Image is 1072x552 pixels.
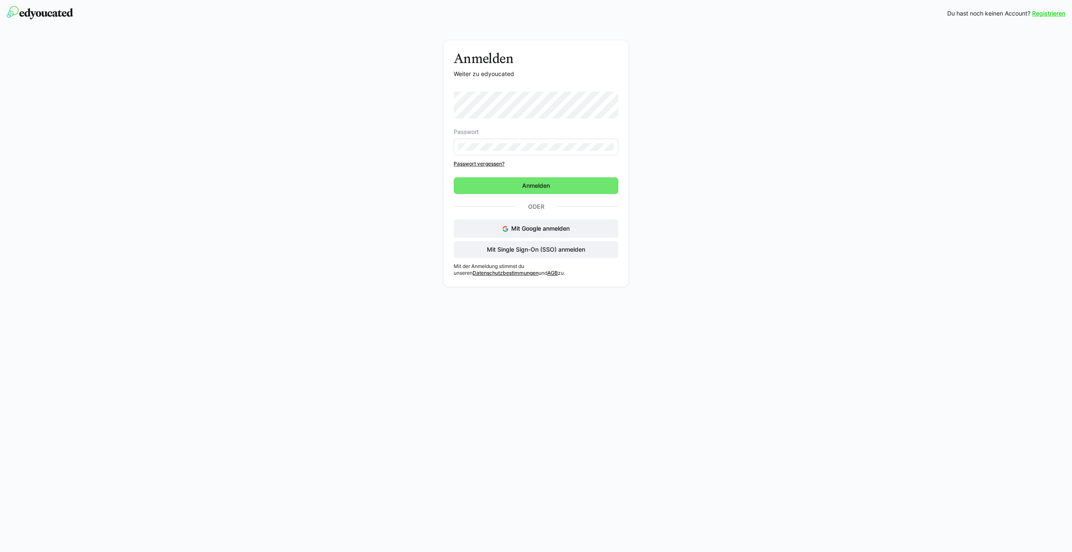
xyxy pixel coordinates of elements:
h3: Anmelden [454,50,618,66]
a: Registrieren [1032,9,1065,18]
img: edyoucated [7,6,73,19]
p: Oder [515,201,557,213]
a: AGB [547,270,558,276]
button: Mit Single Sign-On (SSO) anmelden [454,241,618,258]
span: Du hast noch keinen Account? [947,9,1030,18]
button: Anmelden [454,177,618,194]
p: Weiter zu edyoucated [454,70,618,78]
span: Mit Single Sign-On (SSO) anmelden [486,245,586,254]
p: Mit der Anmeldung stimmst du unseren und zu. [454,263,618,276]
span: Mit Google anmelden [511,225,570,232]
a: Passwort vergessen? [454,160,618,167]
span: Anmelden [521,181,551,190]
button: Mit Google anmelden [454,219,618,238]
span: Passwort [454,129,479,135]
a: Datenschutzbestimmungen [473,270,539,276]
